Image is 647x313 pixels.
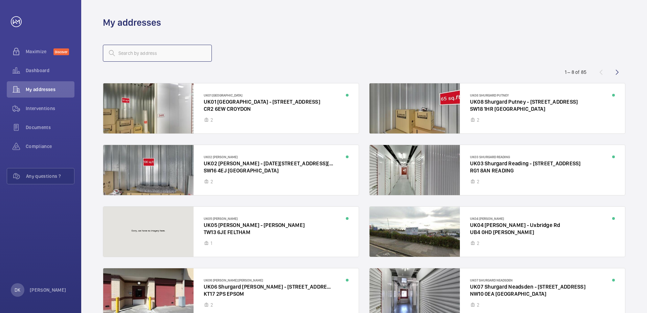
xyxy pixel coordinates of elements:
[26,86,74,93] span: My addresses
[30,287,66,293] p: [PERSON_NAME]
[26,143,74,150] span: Compliance
[26,67,74,74] span: Dashboard
[15,287,20,293] p: DK
[26,173,74,180] span: Any questions ?
[26,48,53,55] span: Maximize
[565,69,586,76] div: 1 – 8 of 85
[53,48,69,55] span: Discover
[103,16,161,29] h1: My addresses
[26,105,74,112] span: Interventions
[103,45,212,62] input: Search by address
[26,124,74,131] span: Documents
